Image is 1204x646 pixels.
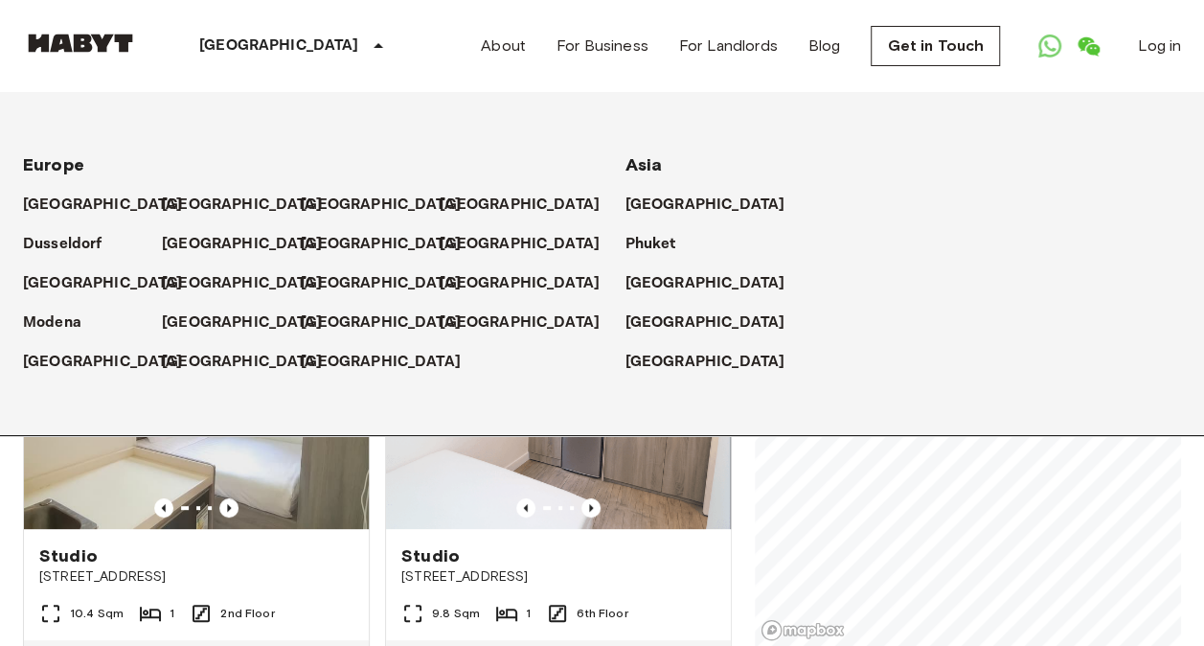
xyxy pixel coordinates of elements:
[23,194,183,217] p: [GEOGRAPHIC_DATA]
[1069,27,1107,65] a: Open WeChat
[440,311,600,335] p: [GEOGRAPHIC_DATA]
[301,233,461,256] p: [GEOGRAPHIC_DATA]
[219,498,239,518] button: Previous image
[162,194,341,217] a: [GEOGRAPHIC_DATA]
[301,351,480,374] a: [GEOGRAPHIC_DATA]
[401,567,716,587] span: [STREET_ADDRESS]
[220,605,274,622] span: 2nd Floor
[23,154,84,175] span: Europe
[162,194,322,217] p: [GEOGRAPHIC_DATA]
[625,272,785,295] p: [GEOGRAPHIC_DATA]
[625,351,805,374] a: [GEOGRAPHIC_DATA]
[23,194,202,217] a: [GEOGRAPHIC_DATA]
[301,311,461,335] p: [GEOGRAPHIC_DATA]
[440,194,619,217] a: [GEOGRAPHIC_DATA]
[162,351,341,374] a: [GEOGRAPHIC_DATA]
[23,311,101,335] a: Modena
[432,605,480,622] span: 9.8 Sqm
[625,194,785,217] p: [GEOGRAPHIC_DATA]
[162,311,322,335] p: [GEOGRAPHIC_DATA]
[440,311,619,335] a: [GEOGRAPHIC_DATA]
[761,619,845,641] a: Mapbox logo
[625,311,785,335] p: [GEOGRAPHIC_DATA]
[1031,27,1069,65] a: Open WhatsApp
[23,272,202,295] a: [GEOGRAPHIC_DATA]
[162,233,322,256] p: [GEOGRAPHIC_DATA]
[557,35,648,58] a: For Business
[23,351,202,374] a: [GEOGRAPHIC_DATA]
[23,233,102,256] p: Dusseldorf
[23,34,138,53] img: Habyt
[23,233,122,256] a: Dusseldorf
[162,272,341,295] a: [GEOGRAPHIC_DATA]
[39,544,98,567] span: Studio
[23,272,183,295] p: [GEOGRAPHIC_DATA]
[581,498,601,518] button: Previous image
[301,194,461,217] p: [GEOGRAPHIC_DATA]
[301,233,480,256] a: [GEOGRAPHIC_DATA]
[301,351,461,374] p: [GEOGRAPHIC_DATA]
[625,233,695,256] a: Phuket
[440,194,600,217] p: [GEOGRAPHIC_DATA]
[440,272,600,295] p: [GEOGRAPHIC_DATA]
[808,35,841,58] a: Blog
[70,605,124,622] span: 10.4 Sqm
[625,351,785,374] p: [GEOGRAPHIC_DATA]
[170,605,174,622] span: 1
[301,194,480,217] a: [GEOGRAPHIC_DATA]
[162,272,322,295] p: [GEOGRAPHIC_DATA]
[625,233,676,256] p: Phuket
[301,311,480,335] a: [GEOGRAPHIC_DATA]
[23,311,81,335] p: Modena
[162,233,341,256] a: [GEOGRAPHIC_DATA]
[625,311,805,335] a: [GEOGRAPHIC_DATA]
[440,272,619,295] a: [GEOGRAPHIC_DATA]
[625,272,805,295] a: [GEOGRAPHIC_DATA]
[440,233,619,256] a: [GEOGRAPHIC_DATA]
[679,35,778,58] a: For Landlords
[162,351,322,374] p: [GEOGRAPHIC_DATA]
[625,154,663,175] span: Asia
[301,272,480,295] a: [GEOGRAPHIC_DATA]
[516,498,535,518] button: Previous image
[1138,35,1181,58] a: Log in
[481,35,526,58] a: About
[401,544,460,567] span: Studio
[154,498,173,518] button: Previous image
[625,194,805,217] a: [GEOGRAPHIC_DATA]
[871,26,1000,66] a: Get in Touch
[23,351,183,374] p: [GEOGRAPHIC_DATA]
[577,605,627,622] span: 6th Floor
[526,605,531,622] span: 1
[199,35,359,58] p: [GEOGRAPHIC_DATA]
[162,311,341,335] a: [GEOGRAPHIC_DATA]
[39,567,353,587] span: [STREET_ADDRESS]
[440,233,600,256] p: [GEOGRAPHIC_DATA]
[301,272,461,295] p: [GEOGRAPHIC_DATA]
